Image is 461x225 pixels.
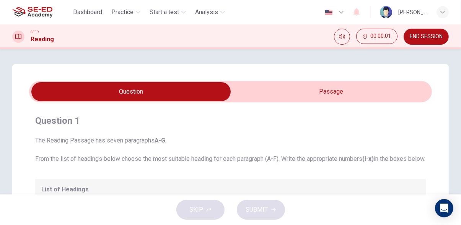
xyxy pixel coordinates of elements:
[70,5,105,19] button: Dashboard
[410,34,443,40] span: END SESSION
[150,8,179,17] span: Start a test
[398,8,427,17] div: [PERSON_NAME]
[31,35,54,44] h1: Reading
[12,5,52,20] img: SE-ED Academy logo
[324,10,334,15] img: en
[35,136,426,163] span: The Reading Passage has seven paragraphs . From the list of headings below choose the most suitab...
[435,199,453,217] div: Open Intercom Messenger
[12,5,70,20] a: SE-ED Academy logo
[362,155,374,162] b: (i-x)
[404,29,449,45] button: END SESSION
[380,6,392,18] img: Profile picture
[370,33,391,39] span: 00:00:01
[334,29,350,45] div: Mute
[73,8,102,17] span: Dashboard
[195,8,218,17] span: Analysis
[155,137,165,144] b: A-G
[41,185,420,194] span: List of Headings
[192,5,228,19] button: Analysis
[31,29,39,35] span: CEFR
[356,29,397,44] button: 00:00:01
[35,115,426,127] h4: Question 1
[111,8,134,17] span: Practice
[356,29,397,45] div: Hide
[108,5,143,19] button: Practice
[147,5,189,19] button: Start a test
